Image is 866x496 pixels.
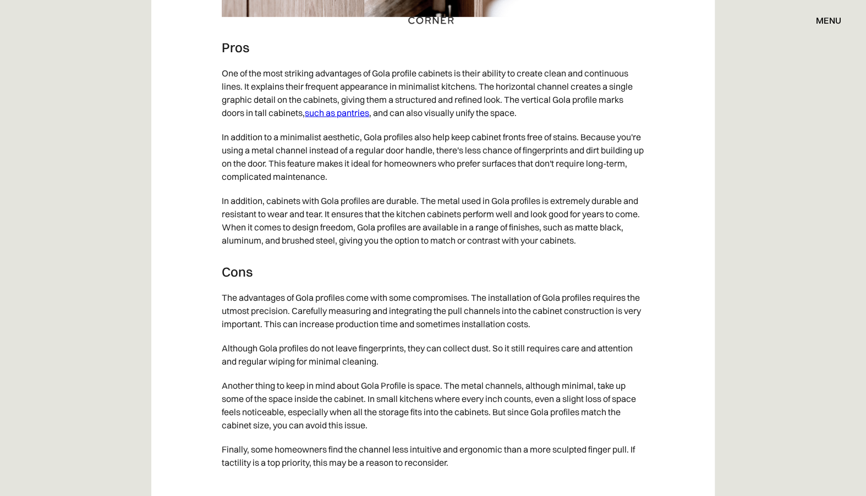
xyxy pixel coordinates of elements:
[222,61,644,125] p: One of the most striking advantages of Gola profile cabinets is their ability to create clean and...
[222,285,644,336] p: The advantages of Gola profiles come with some compromises. The installation of Gola profiles req...
[805,11,841,30] div: menu
[222,189,644,252] p: In addition, cabinets with Gola profiles are durable. The metal used in Gola profiles is extremel...
[222,336,644,373] p: Although Gola profiles do not leave fingerprints, they can collect dust. So it still requires car...
[222,437,644,475] p: Finally, some homeowners find the channel less intuitive and ergonomic than a more sculpted finge...
[222,373,644,437] p: Another thing to keep in mind about Gola Profile is space. The metal channels, although minimal, ...
[222,125,644,189] p: In addition to a minimalist aesthetic, Gola profiles also help keep cabinet fronts free of stains...
[816,16,841,25] div: menu
[222,263,644,280] h3: Cons
[305,107,369,118] a: such as pantries
[222,39,644,56] h3: Pros
[396,13,470,27] a: home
